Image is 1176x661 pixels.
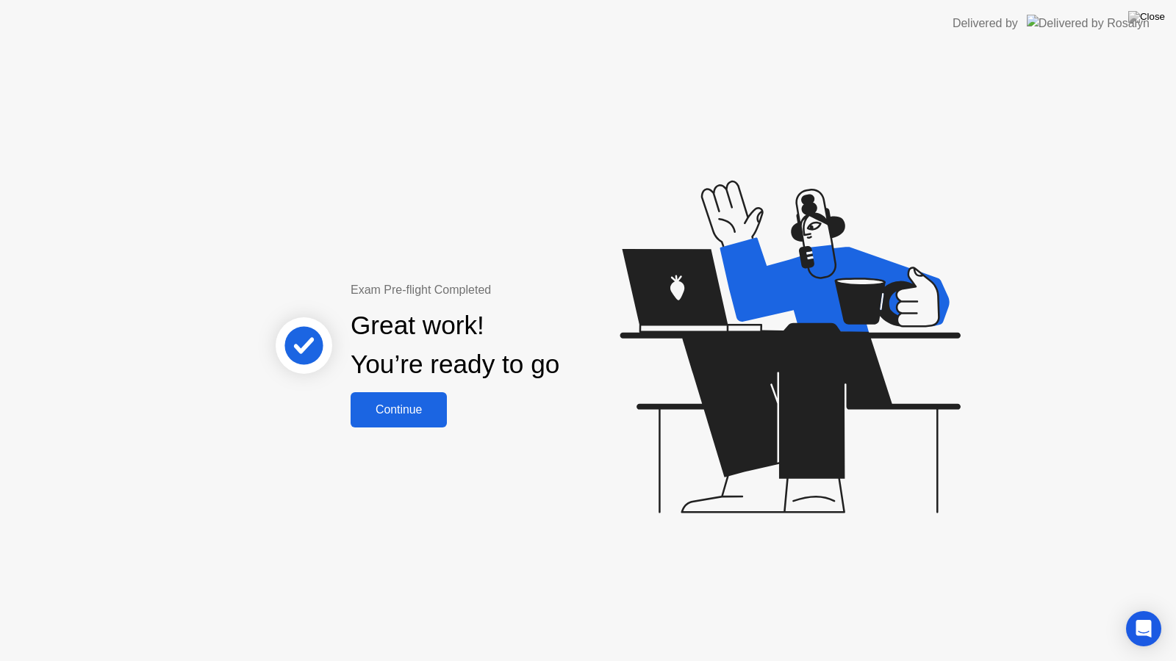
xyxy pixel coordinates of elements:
[953,15,1018,32] div: Delivered by
[355,403,442,416] div: Continue
[1027,15,1150,32] img: Delivered by Rosalyn
[351,392,447,427] button: Continue
[1128,11,1165,23] img: Close
[1126,611,1161,646] div: Open Intercom Messenger
[351,306,559,384] div: Great work! You’re ready to go
[351,281,654,299] div: Exam Pre-flight Completed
